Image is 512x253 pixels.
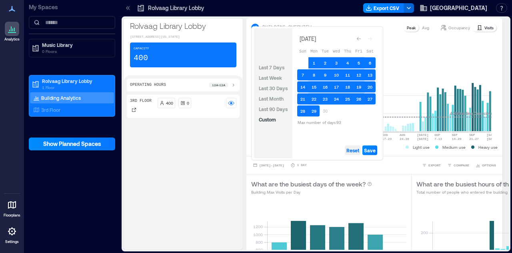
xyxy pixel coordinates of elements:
button: Last 90 Days [257,104,289,114]
text: 17-23 [382,137,392,141]
text: AUG [382,133,388,137]
button: 27 [364,93,376,105]
span: Wed [333,49,340,53]
span: Thu [344,49,351,53]
button: COMPARE [446,161,471,169]
p: Avg [422,24,429,31]
button: Last 7 Days [257,63,286,72]
button: Show Planned Spaces [29,138,115,150]
button: 13 [364,69,376,81]
button: 7 [297,69,308,81]
button: [GEOGRAPHIC_DATA] [417,2,490,14]
span: Last 90 Days [259,106,288,112]
span: [DATE] - [DATE] [259,164,284,167]
button: Go to previous month [353,33,364,45]
p: Settings [5,239,19,244]
button: 28 [297,105,308,117]
tspan: 600 [256,247,263,252]
span: Sun [299,49,306,53]
text: [DATE] [487,133,498,137]
div: [DATE] [297,34,318,44]
p: What are the busiest days of the week? [251,179,366,189]
span: Show Planned Spaces [43,140,101,148]
button: 20 [364,81,376,93]
text: SEP [469,133,475,137]
th: Sunday [297,45,308,57]
p: 1 Day [297,163,306,168]
p: 0 Floors [42,48,109,55]
button: 15 [308,81,320,93]
button: 5 [353,57,364,69]
p: Visits [484,24,494,31]
p: Rolvaag Library Lobby [130,20,236,31]
button: Last 30 Days [257,83,289,93]
p: 3rd Floor [130,98,152,104]
button: Save [362,146,377,155]
button: Custom [257,115,278,124]
p: [STREET_ADDRESS][US_STATE] [130,34,236,39]
button: 8 [308,69,320,81]
th: Saturday [364,45,376,57]
button: 14 [297,81,308,93]
p: Rolvaag Library Lobby [148,4,204,12]
p: Medium use [442,144,466,150]
a: Settings [2,222,22,247]
p: 1 Floor [42,84,109,91]
text: 14-20 [452,137,461,141]
text: 7-13 [434,137,442,141]
a: Analytics [2,19,22,44]
button: 23 [320,93,331,105]
button: 19 [353,81,364,93]
span: Reset [346,147,359,154]
p: Operating Hours [130,82,166,88]
button: Last Week [257,73,284,83]
p: 12a - 12a [212,83,225,87]
span: Max number of days: 93 [298,120,341,125]
p: My Spaces [29,3,115,11]
p: 0 [187,100,189,106]
span: Sat [366,49,374,53]
span: COMPARE [454,163,469,168]
tspan: 200 [421,230,428,235]
button: 9 [320,69,331,81]
button: Export CSV [363,3,404,13]
button: OPTIONS [474,161,498,169]
span: OPTIONS [482,163,496,168]
button: EXPORT [420,161,442,169]
p: Music Library [42,42,109,48]
p: 400 [134,53,148,64]
span: EXPORT [428,163,441,168]
p: Occupancy [448,24,470,31]
th: Monday [308,45,320,57]
button: 18 [342,81,353,93]
tspan: 1000 [253,232,263,237]
span: Mon [310,49,318,53]
button: 21 [297,93,308,105]
button: 30 [320,105,331,117]
button: 10 [331,69,342,81]
button: 24 [331,93,342,105]
text: SEP [434,133,440,137]
th: Tuesday [320,45,331,57]
p: Floorplans [4,213,20,218]
button: 17 [331,81,342,93]
button: 29 [308,105,320,117]
button: 6 [364,57,376,69]
span: Save [364,147,376,154]
span: Fri [355,49,362,53]
p: Heavy use [478,144,498,150]
p: Analytics [4,37,20,42]
button: 25 [342,93,353,105]
text: [DATE] [417,137,428,141]
p: Building Analytics [41,95,81,101]
th: Thursday [342,45,353,57]
button: 1 [308,57,320,69]
button: Go to next month [364,33,376,45]
p: 400 [166,100,173,106]
button: Reset [345,146,361,155]
span: [GEOGRAPHIC_DATA] [430,4,487,12]
button: 4 [342,57,353,69]
tspan: 800 [256,240,263,245]
span: Tue [322,49,329,53]
p: Building Max Visits per Day [251,189,372,195]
